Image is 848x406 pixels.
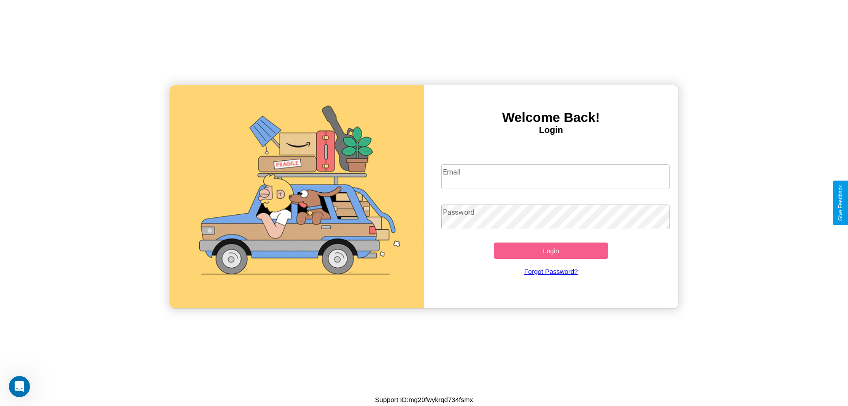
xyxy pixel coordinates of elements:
button: Login [494,243,608,259]
p: Support ID: mg20fwykrqd734fsmx [375,394,473,406]
h4: Login [424,125,678,135]
h3: Welcome Back! [424,110,678,125]
iframe: Intercom live chat [9,376,30,397]
div: Give Feedback [837,185,844,221]
img: gif [170,85,424,308]
a: Forgot Password? [437,259,666,284]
